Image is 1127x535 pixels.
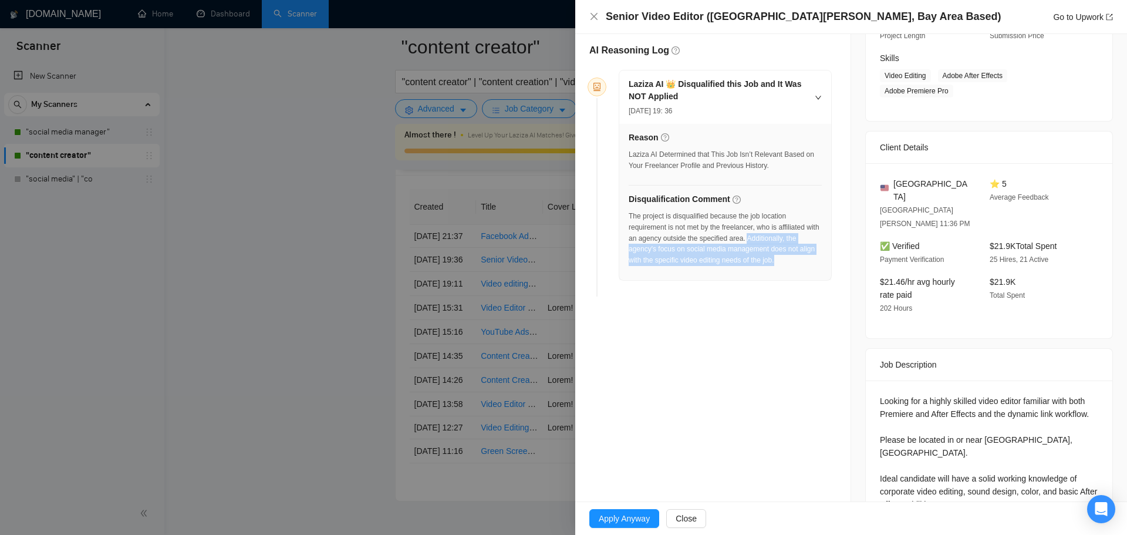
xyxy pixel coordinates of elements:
[880,184,889,192] img: 🇺🇸
[593,83,601,91] span: robot
[1053,12,1113,22] a: Go to Upworkexport
[990,291,1025,300] span: Total Spent
[880,206,970,228] span: [GEOGRAPHIC_DATA][PERSON_NAME] 11:36 PM
[880,85,953,97] span: Adobe Premiere Pro
[880,395,1098,511] div: Looking for a highly skilled video editor familiar with both Premiere and After Effects and the d...
[666,509,706,528] button: Close
[589,43,669,58] h5: AI Reasoning Log
[990,277,1015,287] span: $21.9K
[589,12,599,22] button: Close
[661,133,669,142] span: question-circle
[629,193,730,206] h5: Disqualification Comment
[589,12,599,21] span: close
[589,509,659,528] button: Apply Anyway
[629,132,659,144] h5: Reason
[880,32,925,40] span: Project Length
[815,94,822,101] span: right
[990,179,1007,189] span: ⭐ 5
[880,132,1098,163] div: Client Details
[893,177,971,203] span: [GEOGRAPHIC_DATA]
[990,255,1048,264] span: 25 Hires, 21 Active
[629,149,822,171] div: Laziza AI Determined that This Job Isn’t Relevant Based on Your Freelancer Profile and Previous H...
[990,32,1044,40] span: Submission Price
[1106,14,1113,21] span: export
[880,304,912,312] span: 202 Hours
[629,107,672,115] span: [DATE] 19: 36
[676,512,697,525] span: Close
[990,241,1057,251] span: $21.9K Total Spent
[880,69,931,82] span: Video Editing
[629,211,822,266] div: The project is disqualified because the job location requirement is not met by the freelancer, wh...
[1087,495,1115,523] div: Open Intercom Messenger
[990,193,1049,201] span: Average Feedback
[629,78,808,103] h5: Laziza AI 👑 Disqualified this Job and It Was NOT Applied
[606,9,1001,24] h4: Senior Video Editor ([GEOGRAPHIC_DATA][PERSON_NAME], Bay Area Based)
[880,349,1098,381] div: Job Description
[880,277,955,300] span: $21.46/hr avg hourly rate paid
[880,255,944,264] span: Payment Verification
[599,512,650,525] span: Apply Anyway
[880,241,920,251] span: ✅ Verified
[733,196,741,204] span: question-circle
[672,46,680,55] span: question-circle
[938,69,1008,82] span: Adobe After Effects
[880,53,899,63] span: Skills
